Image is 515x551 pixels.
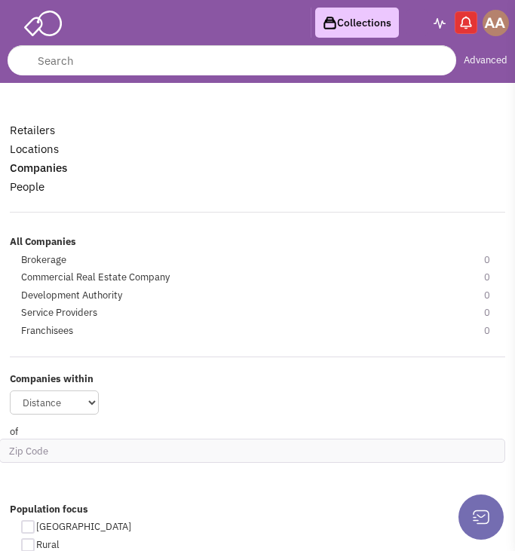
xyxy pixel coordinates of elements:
[484,306,505,320] span: 0
[481,10,507,36] a: Abe Arteaga
[10,123,55,137] a: Retailers
[315,8,399,38] a: Collections
[21,306,97,319] span: Service Providers
[10,235,505,249] label: All Companies
[36,538,60,551] span: Rural
[8,45,456,75] input: Search
[10,179,44,194] a: People
[36,520,131,533] span: [GEOGRAPHIC_DATA]
[484,253,505,268] span: 0
[484,324,505,338] span: 0
[484,289,505,303] span: 0
[24,8,62,36] img: SmartAdmin
[483,10,509,36] img: Abe Arteaga
[21,253,66,266] span: Brokerage
[10,503,505,517] label: Population focus
[10,372,505,387] label: Companies within
[10,161,67,175] a: Companies
[484,271,505,285] span: 0
[21,324,73,337] span: Franchisees
[323,16,337,30] img: icon-collection-lavender-black.svg
[10,142,59,156] a: Locations
[10,425,18,438] span: of
[21,289,122,302] span: Development Authority
[464,54,507,68] a: Advanced
[21,271,170,283] span: Commercial Real Estate Company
